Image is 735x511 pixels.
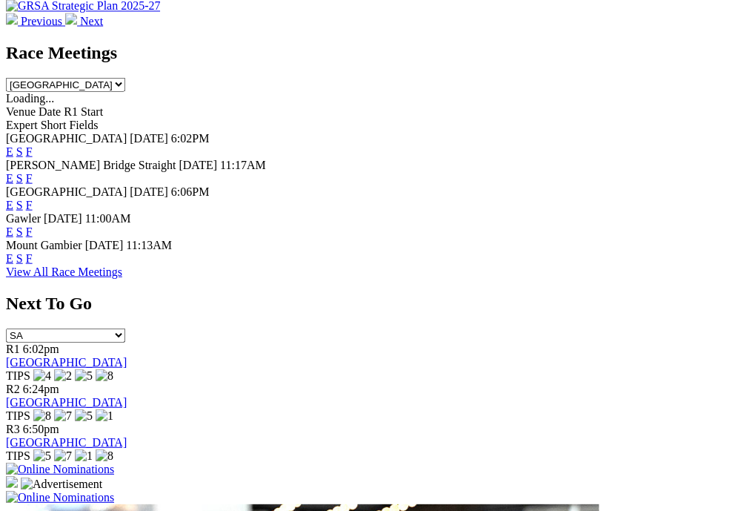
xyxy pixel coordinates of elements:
[65,14,103,27] a: Next
[6,409,30,421] span: TIPS
[220,158,266,171] span: 11:17AM
[6,265,122,277] a: View All Race Meetings
[130,131,168,144] span: [DATE]
[6,293,729,313] h2: Next To Go
[6,342,20,355] span: R1
[26,171,33,184] a: F
[6,490,114,504] img: Online Nominations
[96,449,113,462] img: 8
[6,91,54,104] span: Loading...
[44,211,82,224] span: [DATE]
[54,369,72,382] img: 2
[26,225,33,237] a: F
[179,158,217,171] span: [DATE]
[33,369,51,382] img: 4
[75,369,93,382] img: 5
[6,475,18,487] img: 15187_Greyhounds_GreysPlayCentral_Resize_SA_WebsiteBanner_300x115_2025.jpg
[21,14,62,27] span: Previous
[54,449,72,462] img: 7
[39,105,61,117] span: Date
[6,158,176,171] span: [PERSON_NAME] Bridge Straight
[6,131,127,144] span: [GEOGRAPHIC_DATA]
[16,171,23,184] a: S
[75,409,93,422] img: 5
[96,409,113,422] img: 1
[6,171,13,184] a: E
[41,118,67,131] span: Short
[26,145,33,157] a: F
[6,42,729,62] h2: Race Meetings
[6,105,36,117] span: Venue
[23,422,59,435] span: 6:50pm
[6,382,20,395] span: R2
[6,13,18,24] img: chevron-left-pager-white.svg
[80,14,103,27] span: Next
[16,198,23,211] a: S
[69,118,98,131] span: Fields
[96,369,113,382] img: 8
[26,198,33,211] a: F
[6,145,13,157] a: E
[64,105,103,117] span: R1 Start
[6,251,13,264] a: E
[130,185,168,197] span: [DATE]
[6,422,20,435] span: R3
[26,251,33,264] a: F
[6,369,30,381] span: TIPS
[23,342,59,355] span: 6:02pm
[16,251,23,264] a: S
[6,355,127,368] a: [GEOGRAPHIC_DATA]
[33,409,51,422] img: 8
[6,118,38,131] span: Expert
[16,145,23,157] a: S
[23,382,59,395] span: 6:24pm
[6,449,30,461] span: TIPS
[85,211,131,224] span: 11:00AM
[6,14,65,27] a: Previous
[6,225,13,237] a: E
[54,409,72,422] img: 7
[6,395,127,408] a: [GEOGRAPHIC_DATA]
[6,185,127,197] span: [GEOGRAPHIC_DATA]
[6,462,114,475] img: Online Nominations
[21,477,102,490] img: Advertisement
[6,238,82,251] span: Mount Gambier
[6,198,13,211] a: E
[171,185,210,197] span: 6:06PM
[65,13,77,24] img: chevron-right-pager-white.svg
[85,238,124,251] span: [DATE]
[126,238,172,251] span: 11:13AM
[171,131,210,144] span: 6:02PM
[75,449,93,462] img: 1
[33,449,51,462] img: 5
[6,435,127,448] a: [GEOGRAPHIC_DATA]
[16,225,23,237] a: S
[6,211,41,224] span: Gawler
